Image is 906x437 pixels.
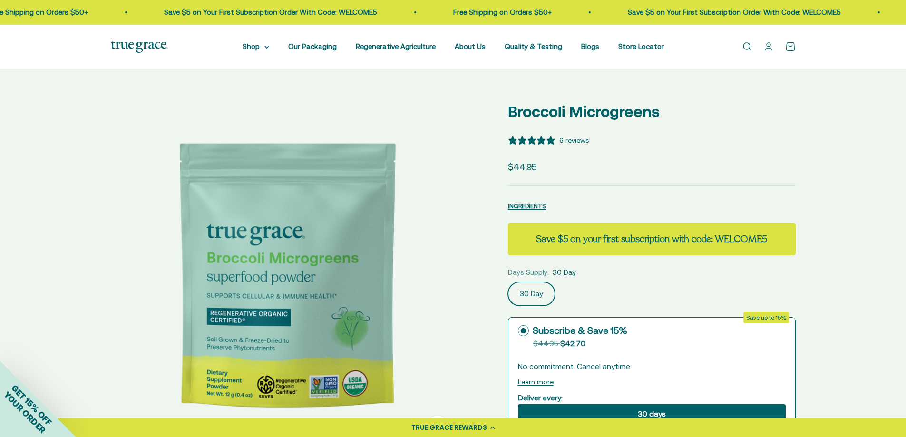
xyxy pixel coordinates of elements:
[508,267,549,278] legend: Days Supply:
[508,203,546,210] span: INGREDIENTS
[2,389,48,435] span: YOUR ORDER
[559,135,589,146] div: 6 reviews
[581,42,599,50] a: Blogs
[508,160,537,174] sale-price: $44.95
[243,41,269,52] summary: Shop
[618,42,664,50] a: Store Locator
[553,267,576,278] span: 30 Day
[356,42,436,50] a: Regenerative Agriculture
[508,200,546,212] button: INGREDIENTS
[288,42,337,50] a: Our Packaging
[505,42,562,50] a: Quality & Testing
[628,7,841,18] p: Save $5 on Your First Subscription Order With Code: WELCOME5
[10,383,54,427] span: GET 15% OFF
[164,7,377,18] p: Save $5 on Your First Subscription Order With Code: WELCOME5
[536,233,767,245] strong: Save $5 on your first subscription with code: WELCOME5
[508,135,589,146] button: 5 stars, 6 ratings
[453,8,552,16] a: Free Shipping on Orders $50+
[455,42,486,50] a: About Us
[508,99,796,124] p: Broccoli Microgreens
[411,423,487,433] div: TRUE GRACE REWARDS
